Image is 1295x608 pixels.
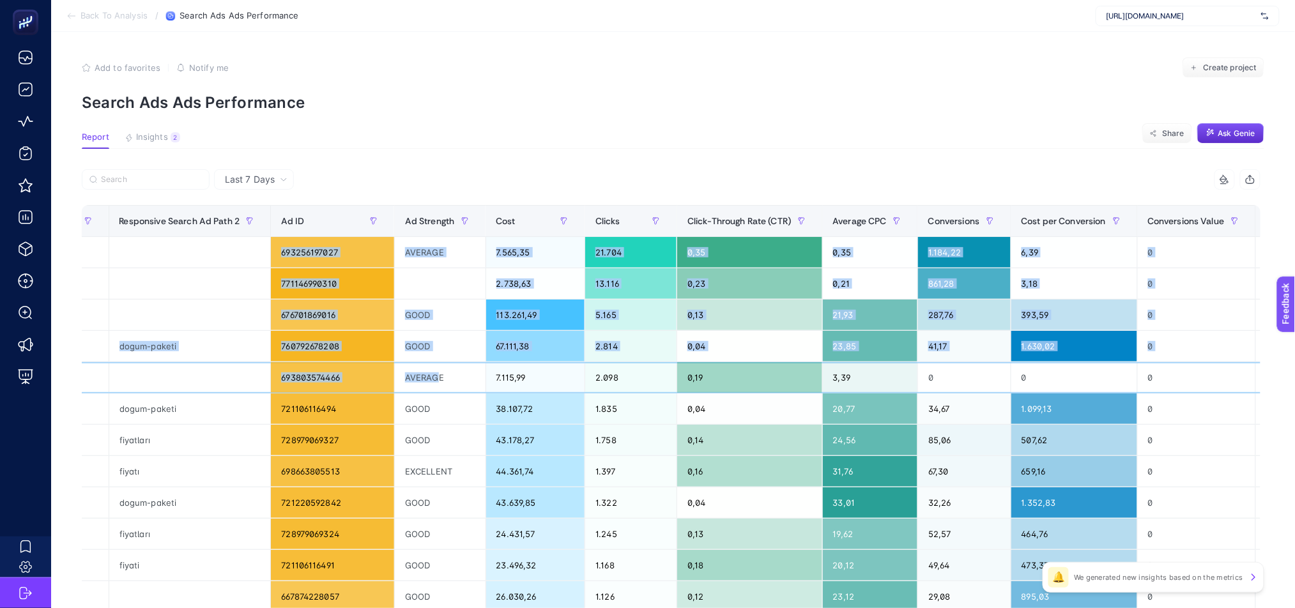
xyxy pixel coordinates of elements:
p: We generated new insights based on the metrics [1074,572,1243,582]
span: Cost [496,216,516,226]
div: fiyatları [109,425,271,455]
div: 7.115,99 [486,362,585,393]
span: Feedback [8,4,49,14]
div: GOOD [395,393,486,424]
div: 659,16 [1011,456,1137,487]
div: 0 [1138,425,1255,455]
div: 1.352,83 [1011,487,1137,518]
span: Ad ID [281,216,304,226]
div: dogum-paketi [109,393,271,424]
div: 0 [1138,237,1255,268]
span: / [155,10,158,20]
div: 676701869016 [271,300,394,330]
div: 32,26 [918,487,1011,518]
div: 0,14 [677,425,822,455]
div: 0,23 [677,268,822,299]
div: 693803574466 [271,362,394,393]
div: 21.704 [585,237,677,268]
span: Last 7 Days [225,173,275,186]
div: 23.496,32 [486,550,585,581]
span: Clicks [595,216,620,226]
div: 0 [1011,362,1137,393]
div: GOOD [395,331,486,361]
div: 2 [171,132,180,142]
div: 0 [1138,331,1255,361]
div: 0 [918,362,1011,393]
div: 0,16 [677,456,822,487]
div: 24,56 [823,425,918,455]
div: 1.168 [585,550,677,581]
div: fiyati [109,550,271,581]
span: Average CPC [833,216,887,226]
span: Back To Analysis [80,11,148,21]
span: Notify me [189,63,229,73]
div: 85,06 [918,425,1011,455]
div: 287,76 [918,300,1011,330]
div: 0 [1138,268,1255,299]
div: 20,12 [823,550,918,581]
div: 24.431,57 [486,519,585,549]
button: Create project [1183,57,1264,78]
span: Responsive Search Ad Path 2 [119,216,240,226]
div: 473,37 [1011,550,1137,581]
div: 41,17 [918,331,1011,361]
div: 693256197027 [271,237,394,268]
div: 0,35 [823,237,918,268]
div: 0,13 [677,519,822,549]
div: GOOD [395,300,486,330]
span: Ad Strength [405,216,455,226]
div: 0 [1138,550,1255,581]
div: 0,04 [677,487,822,518]
div: 3,18 [1011,268,1137,299]
span: Cost per Conversion [1022,216,1107,226]
div: 31,76 [823,456,918,487]
div: EXCELLENT [395,456,486,487]
div: 0,18 [677,550,822,581]
div: 728979069324 [271,519,394,549]
div: AVERAGE [395,362,486,393]
div: 13.116 [585,268,677,299]
p: Search Ads Ads Performance [82,93,1264,112]
div: GOOD [395,425,486,455]
div: 19,62 [823,519,918,549]
div: 43.639,85 [486,487,585,518]
div: 43.178,27 [486,425,585,455]
span: Click-Through Rate (CTR) [687,216,791,226]
div: 0,04 [677,331,822,361]
span: Search Ads Ads Performance [180,11,298,21]
div: 0 [1138,393,1255,424]
div: 1.630,02 [1011,331,1137,361]
div: 52,57 [918,519,1011,549]
div: 🔔 [1048,567,1069,588]
div: 507,62 [1011,425,1137,455]
div: 20,77 [823,393,918,424]
div: 49,64 [918,550,1011,581]
div: 721220592842 [271,487,394,518]
div: 67,30 [918,456,1011,487]
div: 0,19 [677,362,822,393]
span: [URL][DOMAIN_NAME] [1107,11,1256,21]
div: 698663805513 [271,456,394,487]
div: 861,28 [918,268,1011,299]
div: 771146990310 [271,268,394,299]
button: Share [1142,123,1192,144]
div: 1.245 [585,519,677,549]
div: 1.184,22 [918,237,1011,268]
div: 23,85 [823,331,918,361]
div: dogum-paketi [109,487,271,518]
div: 728979069327 [271,425,394,455]
div: 2.738,63 [486,268,585,299]
div: 0 [1138,362,1255,393]
div: GOOD [395,550,486,581]
span: Add to favorites [95,63,160,73]
div: 0,13 [677,300,822,330]
div: 34,67 [918,393,1011,424]
div: 113.261,49 [486,300,585,330]
span: Conversions Value [1148,216,1225,226]
button: Notify me [176,63,229,73]
div: 0 [1138,519,1255,549]
span: Conversions [928,216,980,226]
div: 6,39 [1011,237,1137,268]
div: 1.099,13 [1011,393,1137,424]
div: 7.565,35 [486,237,585,268]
